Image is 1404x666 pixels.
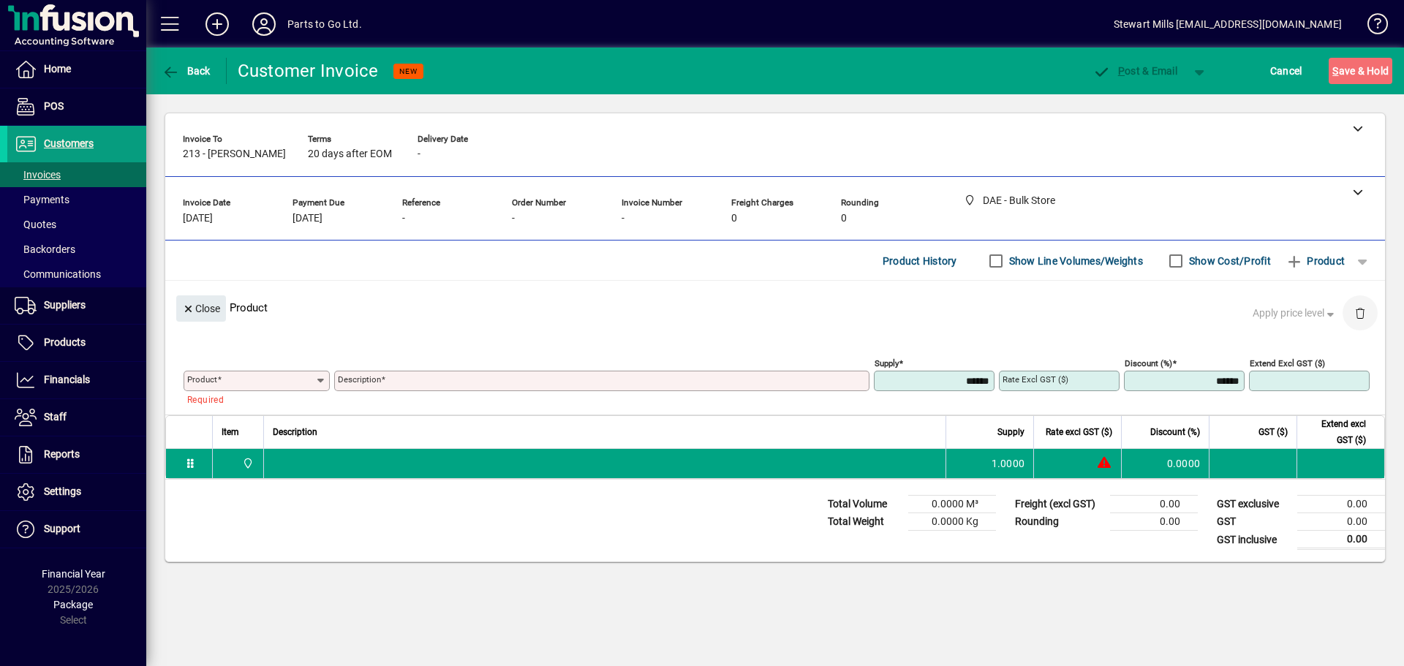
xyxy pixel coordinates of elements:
[7,262,146,287] a: Communications
[44,299,86,311] span: Suppliers
[1209,531,1297,549] td: GST inclusive
[1125,358,1172,368] mat-label: Discount (%)
[1329,58,1392,84] button: Save & Hold
[44,100,64,112] span: POS
[15,243,75,255] span: Backorders
[44,523,80,534] span: Support
[7,51,146,88] a: Home
[187,391,318,406] mat-error: Required
[176,295,226,322] button: Close
[1297,496,1385,513] td: 0.00
[1253,306,1337,321] span: Apply price level
[877,248,963,274] button: Product History
[238,59,379,83] div: Customer Invoice
[512,213,515,224] span: -
[7,237,146,262] a: Backorders
[1209,496,1297,513] td: GST exclusive
[7,474,146,510] a: Settings
[622,213,624,224] span: -
[997,424,1024,440] span: Supply
[1121,449,1209,478] td: 0.0000
[7,399,146,436] a: Staff
[15,268,101,280] span: Communications
[1114,12,1342,36] div: Stewart Mills [EMAIL_ADDRESS][DOMAIN_NAME]
[53,599,93,610] span: Package
[1306,416,1366,448] span: Extend excl GST ($)
[1356,3,1386,50] a: Knowledge Base
[287,12,362,36] div: Parts to Go Ltd.
[1186,254,1271,268] label: Show Cost/Profit
[1110,496,1198,513] td: 0.00
[15,219,56,230] span: Quotes
[146,58,227,84] app-page-header-button: Back
[162,65,211,77] span: Back
[908,513,996,531] td: 0.0000 Kg
[1332,65,1338,77] span: S
[1247,300,1343,327] button: Apply price level
[1085,58,1185,84] button: Post & Email
[241,11,287,37] button: Profile
[292,213,322,224] span: [DATE]
[402,213,405,224] span: -
[7,436,146,473] a: Reports
[158,58,214,84] button: Back
[1118,65,1125,77] span: P
[1297,513,1385,531] td: 0.00
[183,148,286,160] span: 213 - [PERSON_NAME]
[820,496,908,513] td: Total Volume
[731,213,737,224] span: 0
[1297,531,1385,549] td: 0.00
[44,485,81,497] span: Settings
[44,63,71,75] span: Home
[44,374,90,385] span: Financials
[1343,306,1378,319] app-page-header-button: Delete
[1150,424,1200,440] span: Discount (%)
[183,213,213,224] span: [DATE]
[7,511,146,548] a: Support
[1209,513,1297,531] td: GST
[7,212,146,237] a: Quotes
[182,297,220,321] span: Close
[1110,513,1198,531] td: 0.00
[187,374,217,385] mat-label: Product
[44,448,80,460] span: Reports
[1267,58,1306,84] button: Cancel
[7,325,146,361] a: Products
[44,411,67,423] span: Staff
[15,194,69,205] span: Payments
[1332,59,1389,83] span: ave & Hold
[7,362,146,398] a: Financials
[238,455,255,472] span: DAE - Bulk Store
[44,336,86,348] span: Products
[222,424,239,440] span: Item
[1258,424,1288,440] span: GST ($)
[1003,374,1068,385] mat-label: Rate excl GST ($)
[841,213,847,224] span: 0
[7,287,146,324] a: Suppliers
[908,496,996,513] td: 0.0000 M³
[1008,513,1110,531] td: Rounding
[7,187,146,212] a: Payments
[418,148,420,160] span: -
[338,374,381,385] mat-label: Description
[7,88,146,125] a: POS
[992,456,1025,471] span: 1.0000
[875,358,899,368] mat-label: Supply
[308,148,392,160] span: 20 days after EOM
[1046,424,1112,440] span: Rate excl GST ($)
[173,301,230,314] app-page-header-button: Close
[44,137,94,149] span: Customers
[1270,59,1302,83] span: Cancel
[820,513,908,531] td: Total Weight
[273,424,317,440] span: Description
[399,67,418,76] span: NEW
[883,249,957,273] span: Product History
[1008,496,1110,513] td: Freight (excl GST)
[7,162,146,187] a: Invoices
[194,11,241,37] button: Add
[42,568,105,580] span: Financial Year
[1250,358,1325,368] mat-label: Extend excl GST ($)
[1006,254,1143,268] label: Show Line Volumes/Weights
[15,169,61,181] span: Invoices
[1343,295,1378,330] button: Delete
